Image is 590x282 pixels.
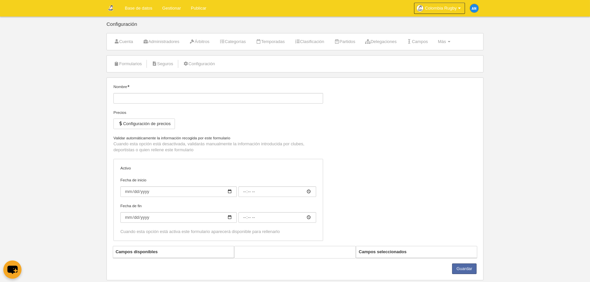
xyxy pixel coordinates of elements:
[106,22,484,33] div: Configuración
[438,39,446,44] span: Más
[120,203,316,223] label: Fecha de fin
[356,246,477,258] th: Campos seleccionados
[107,4,115,12] img: Colombia Rugby
[113,118,175,129] button: Configuración de precios
[110,37,137,47] a: Cuenta
[291,37,328,47] a: Clasificación
[113,246,234,258] th: Campos disponibles
[120,212,237,223] input: Fecha de fin
[403,37,432,47] a: Campos
[414,3,465,14] a: Colombia Rugby
[120,177,316,197] label: Fecha de inicio
[113,93,323,104] input: Nombre
[120,229,316,235] div: Cuando esta opción está activa este formulario aparecerá disponible para rellenarlo
[238,186,316,197] input: Fecha de inicio
[434,37,454,47] a: Más
[120,165,316,171] label: Activo
[470,4,479,13] img: c2l6ZT0zMHgzMCZmcz05JnRleHQ9QU4mYmc9MWU4OGU1.png
[238,212,316,223] input: Fecha de fin
[186,37,213,47] a: Árbitros
[120,186,237,197] input: Fecha de inicio
[361,37,400,47] a: Delegaciones
[110,59,146,69] a: Formularios
[113,135,323,141] label: Validar automáticamente la información recogida por este formulario
[139,37,183,47] a: Administradores
[113,110,323,116] div: Precios
[127,85,129,87] i: Obligatorio
[113,141,323,153] p: Cuando esta opción está desactivada, validarás manualmente la información introducida por clubes,...
[180,59,219,69] a: Configuración
[113,84,323,104] label: Nombre
[330,37,359,47] a: Partidos
[452,263,477,274] button: Guardar
[417,5,423,12] img: Oanpu9v8aySI.30x30.jpg
[3,260,21,279] button: chat-button
[425,5,457,12] span: Colombia Rugby
[252,37,288,47] a: Temporadas
[148,59,177,69] a: Seguros
[216,37,249,47] a: Categorías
